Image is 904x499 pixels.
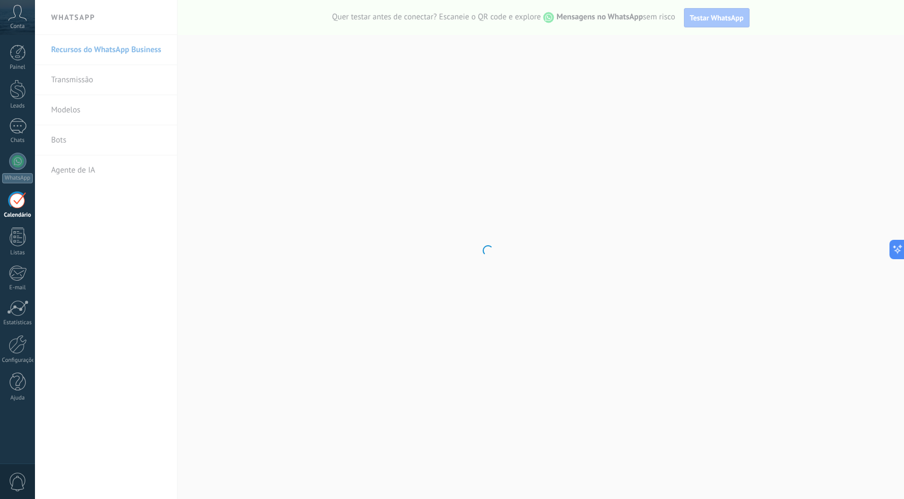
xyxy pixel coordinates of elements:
div: Ajuda [2,395,33,402]
div: WhatsApp [2,173,33,183]
span: Conta [10,23,25,30]
div: E-mail [2,284,33,291]
div: Configurações [2,357,33,364]
div: Calendário [2,212,33,219]
div: Estatísticas [2,319,33,326]
div: Leads [2,103,33,110]
div: Listas [2,249,33,256]
div: Chats [2,137,33,144]
div: Painel [2,64,33,71]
